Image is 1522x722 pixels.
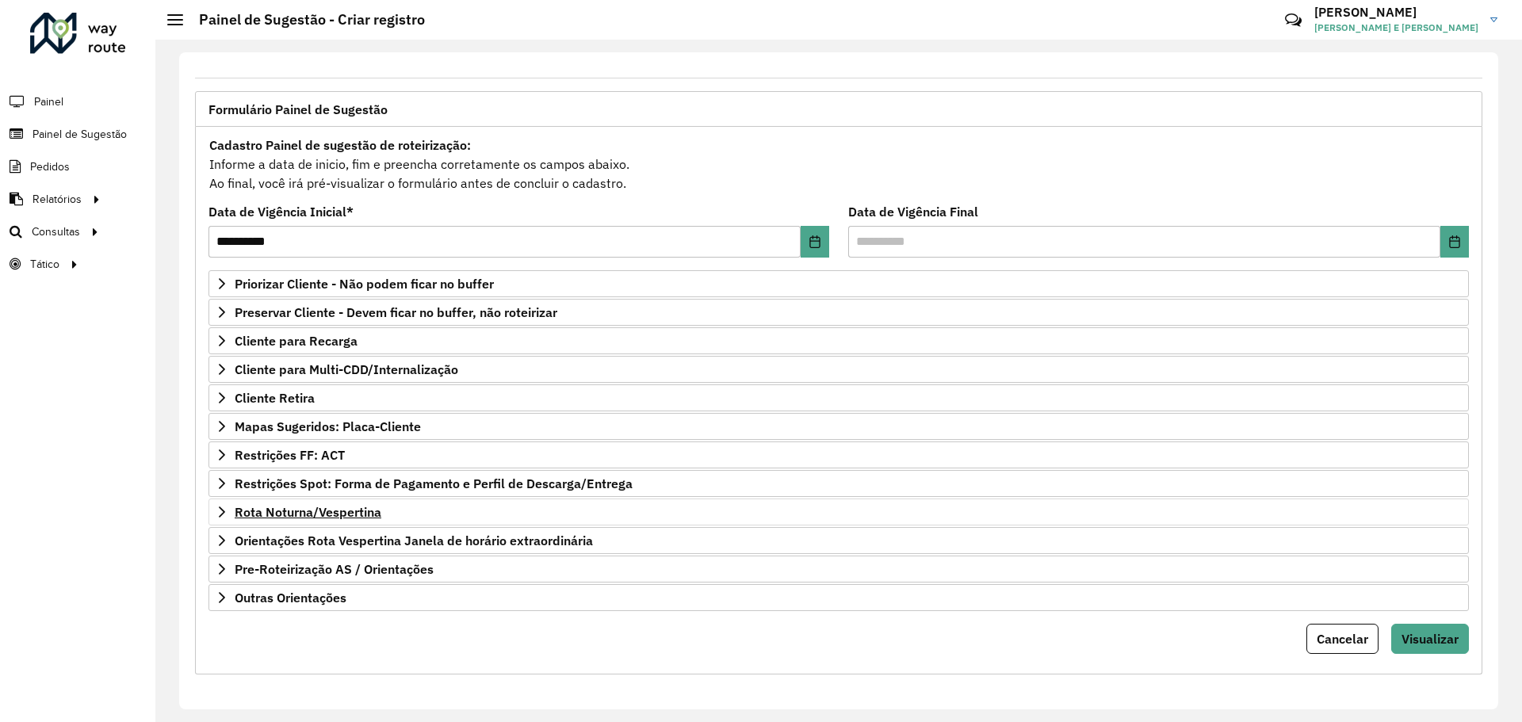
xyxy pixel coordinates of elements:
label: Data de Vigência Inicial [208,202,354,221]
h2: Painel de Sugestão - Criar registro [183,11,425,29]
strong: Cadastro Painel de sugestão de roteirização: [209,137,471,153]
a: Outras Orientações [208,584,1469,611]
span: Restrições Spot: Forma de Pagamento e Perfil de Descarga/Entrega [235,477,633,490]
a: Pre-Roteirização AS / Orientações [208,556,1469,583]
span: Restrições FF: ACT [235,449,345,461]
span: Pre-Roteirização AS / Orientações [235,563,434,575]
span: Painel [34,94,63,110]
a: Orientações Rota Vespertina Janela de horário extraordinária [208,527,1469,554]
a: Mapas Sugeridos: Placa-Cliente [208,413,1469,440]
span: Relatórios [33,191,82,208]
span: Outras Orientações [235,591,346,604]
a: Contato Rápido [1276,3,1310,37]
label: Data de Vigência Final [848,202,978,221]
button: Visualizar [1391,624,1469,654]
span: Formulário Painel de Sugestão [208,103,388,116]
a: Cliente para Multi-CDD/Internalização [208,356,1469,383]
span: Visualizar [1402,631,1459,647]
button: Cancelar [1306,624,1379,654]
span: Pedidos [30,159,70,175]
a: Cliente Retira [208,384,1469,411]
a: Cliente para Recarga [208,327,1469,354]
span: Mapas Sugeridos: Placa-Cliente [235,420,421,433]
span: Orientações Rota Vespertina Janela de horário extraordinária [235,534,593,547]
span: Tático [30,256,59,273]
a: Rota Noturna/Vespertina [208,499,1469,525]
span: Cancelar [1317,631,1368,647]
a: Restrições FF: ACT [208,441,1469,468]
a: Restrições Spot: Forma de Pagamento e Perfil de Descarga/Entrega [208,470,1469,497]
span: Rota Noturna/Vespertina [235,506,381,518]
span: Cliente para Recarga [235,334,358,347]
span: Cliente Retira [235,392,315,404]
span: Consultas [32,223,80,240]
span: Cliente para Multi-CDD/Internalização [235,363,458,376]
a: Priorizar Cliente - Não podem ficar no buffer [208,270,1469,297]
button: Choose Date [801,226,829,258]
div: Informe a data de inicio, fim e preencha corretamente os campos abaixo. Ao final, você irá pré-vi... [208,135,1469,193]
h3: [PERSON_NAME] [1314,5,1478,20]
span: Priorizar Cliente - Não podem ficar no buffer [235,277,494,290]
span: Preservar Cliente - Devem ficar no buffer, não roteirizar [235,306,557,319]
span: Painel de Sugestão [33,126,127,143]
button: Choose Date [1440,226,1469,258]
span: [PERSON_NAME] E [PERSON_NAME] [1314,21,1478,35]
a: Preservar Cliente - Devem ficar no buffer, não roteirizar [208,299,1469,326]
